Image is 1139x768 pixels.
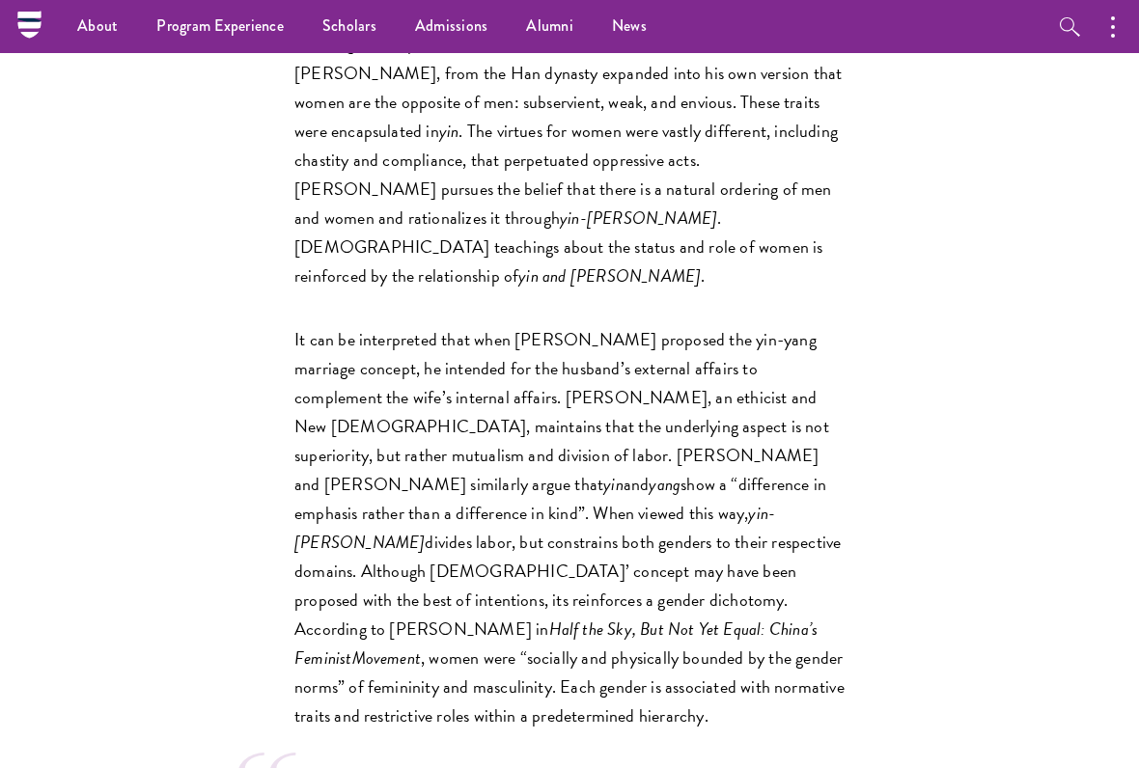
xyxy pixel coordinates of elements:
em: yin [603,471,624,497]
em: yin [439,118,459,144]
em: yin and [PERSON_NAME] [518,262,701,288]
em: yang [649,471,681,497]
p: It can be interpreted that when [PERSON_NAME] proposed the yin-yang marriage concept, he intended... [294,325,845,731]
em: Half the Sky, But Not Yet Equal: China’s Feminist [294,616,818,671]
em: Movement [352,645,422,671]
em: yin-[PERSON_NAME] [560,205,717,231]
